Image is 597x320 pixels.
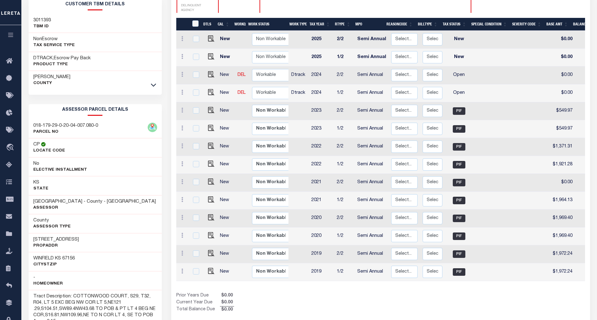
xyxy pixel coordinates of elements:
p: State [33,186,48,192]
td: $549.97 [548,120,575,138]
h3: DTRACK,Escrow Pay Back [33,55,91,61]
h3: - [33,275,63,281]
th: Base Amt: activate to sort column ascending [544,18,571,31]
th: Tax Year: activate to sort column ascending [307,18,332,31]
td: $1,969.40 [548,210,575,227]
h3: [STREET_ADDRESS] [33,237,79,243]
td: $1,972.24 [548,263,575,281]
td: 2024 [309,67,334,84]
td: Open [445,67,473,84]
td: Open [445,84,473,102]
td: New [217,49,235,67]
a: DEL [238,73,246,77]
td: $0.00 [548,174,575,192]
td: New [217,263,235,281]
td: 2/2 [334,31,355,49]
th: Tax Status: activate to sort column ascending [440,18,469,31]
td: Current Year Due [176,299,220,306]
td: New [217,245,235,263]
h3: County [33,217,71,224]
td: 1/2 [334,192,355,210]
td: $0.00 [548,84,575,102]
td: 2/2 [334,245,355,263]
td: 2021 [309,174,334,192]
td: New [217,120,235,138]
h3: CP [33,141,40,148]
td: 2022 [309,156,334,174]
td: 2025 [309,49,334,67]
td: New [445,49,473,67]
p: Tax Service Type [33,42,75,49]
h3: 018-179-29-0-20-04-007.080-0 [33,123,98,129]
td: 2/2 [334,67,355,84]
span: $0.00 [220,307,234,313]
td: 1/2 [334,49,355,67]
th: CAL: activate to sort column ascending [215,18,232,31]
th: &nbsp; [188,18,201,31]
td: Semi Annual [355,84,389,102]
td: 1/2 [334,227,355,245]
h3: KS [33,179,48,186]
span: PIF [453,161,465,168]
p: CityStZip [33,262,75,268]
td: $1,972.24 [548,245,575,263]
td: New [217,156,235,174]
th: MPO [353,18,384,31]
td: New [217,138,235,156]
th: Work Type [287,18,307,31]
td: 1/2 [334,120,355,138]
td: 2021 [309,192,334,210]
td: New [217,227,235,245]
td: $0.00 [548,67,575,84]
h2: ASSESSOR PARCEL DETAILS [29,104,162,116]
span: PIF [453,232,465,240]
td: 2025 [309,31,334,49]
i: travel_explore [6,144,16,152]
h3: No [33,161,39,167]
td: $1,921.28 [548,156,575,174]
td: $549.97 [548,102,575,120]
td: Semi Annual [355,210,389,227]
td: New [217,192,235,210]
td: Prior Years Due [176,292,220,299]
p: Product Type [33,61,91,68]
td: New [217,84,235,102]
th: DTLS [201,18,215,31]
td: New [445,31,473,49]
span: PIF [453,250,465,258]
td: New [217,102,235,120]
td: 2/2 [334,174,355,192]
td: New [217,67,235,84]
td: Semi Annual [355,227,389,245]
td: 2/2 [334,138,355,156]
th: RType: activate to sort column ascending [332,18,353,31]
span: PIF [453,125,465,133]
td: New [217,174,235,192]
p: Elective Installment [33,167,87,173]
p: PARCEL NO [33,129,98,135]
td: Semi Annual [355,245,389,263]
td: $1,964.13 [548,192,575,210]
p: DELINQUENT AGENCY [181,3,211,13]
span: $0.00 [220,292,234,299]
td: Semi Annual [355,192,389,210]
td: New [217,31,235,49]
p: PropAddr [33,243,79,249]
td: $0.00 [548,49,575,67]
p: Locate Code [33,148,65,154]
h3: NonEscrow [33,36,75,42]
h3: WINFIELD KS 67156 [33,255,75,262]
th: Special Condition: activate to sort column ascending [469,18,510,31]
td: Semi Annual [355,174,389,192]
td: 1/2 [334,263,355,281]
th: &nbsp;&nbsp;&nbsp;&nbsp;&nbsp;&nbsp;&nbsp;&nbsp;&nbsp;&nbsp; [176,18,188,31]
td: Semi Annual [355,120,389,138]
td: Semi Annual [355,31,389,49]
td: New [217,210,235,227]
td: Semi Annual [355,67,389,84]
p: Homeowner [33,281,63,287]
td: Semi Annual [355,49,389,67]
span: PIF [453,143,465,151]
th: Severity Code: activate to sort column ascending [510,18,544,31]
th: WorkQ [232,18,246,31]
